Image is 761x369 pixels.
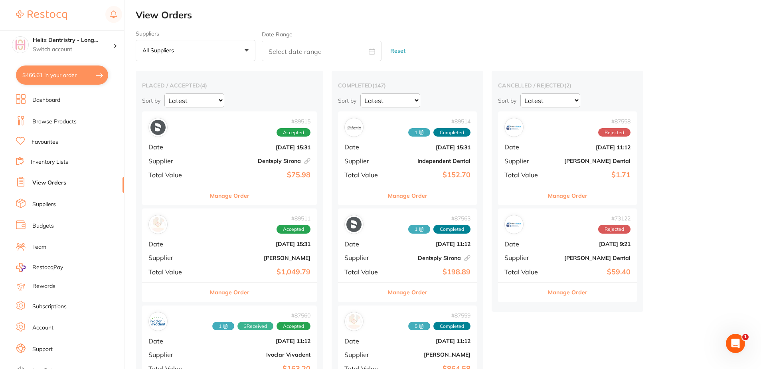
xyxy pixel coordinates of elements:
[207,241,310,247] b: [DATE] 15:31
[391,268,470,276] b: $198.89
[598,128,631,137] span: Rejected
[148,157,200,165] span: Supplier
[16,65,108,85] button: $466.61 in your order
[212,312,310,319] span: # 87560
[408,215,470,222] span: # 87563
[32,118,77,126] a: Browse Products
[551,241,631,247] b: [DATE] 9:21
[742,334,749,340] span: 1
[31,158,68,166] a: Inventory Lists
[142,97,160,104] p: Sort by
[346,314,362,329] img: Henry Schein Halas
[207,171,310,179] b: $75.98
[148,254,200,261] span: Supplier
[391,255,470,261] b: Dentsply Sirona
[506,120,522,135] img: Erskine Dental
[148,143,200,151] span: Date
[210,186,249,205] button: Manage Order
[344,268,384,276] span: Total Value
[207,158,310,164] b: Dentsply Sirona
[498,82,637,89] h2: cancelled / rejected ( 2 )
[207,268,310,276] b: $1,049.79
[338,97,356,104] p: Sort by
[391,241,470,247] b: [DATE] 11:12
[142,111,317,205] div: Dentsply Sirona#89515AcceptedDate[DATE] 15:31SupplierDentsply SironaTotal Value$75.98Manage Order
[207,255,310,261] b: [PERSON_NAME]
[338,82,477,89] h2: completed ( 147 )
[148,240,200,248] span: Date
[551,171,631,179] b: $1.71
[506,217,522,232] img: Erskine Dental
[346,217,362,232] img: Dentsply Sirona
[142,82,317,89] h2: placed / accepted ( 4 )
[344,171,384,179] span: Total Value
[548,186,587,205] button: Manage Order
[504,268,544,276] span: Total Value
[12,37,28,53] img: Helix Dentristry - Long Jetty
[433,225,470,234] span: Completed
[142,208,317,302] div: Henry Schein Halas#89511AcceptedDate[DATE] 15:31Supplier[PERSON_NAME]Total Value$1,049.79Manage O...
[346,120,362,135] img: Independent Dental
[408,322,430,331] span: Received
[210,283,249,302] button: Manage Order
[32,200,56,208] a: Suppliers
[408,312,470,319] span: # 87559
[32,282,55,290] a: Rewards
[548,283,587,302] button: Manage Order
[391,144,470,151] b: [DATE] 15:31
[142,47,177,54] p: All suppliers
[212,322,234,331] span: Received
[504,254,544,261] span: Supplier
[150,217,166,232] img: Henry Schein Halas
[388,40,408,61] button: Reset
[32,345,53,353] a: Support
[344,157,384,165] span: Supplier
[148,268,200,276] span: Total Value
[408,225,430,234] span: Received
[277,215,310,222] span: # 89511
[433,322,470,331] span: Completed
[344,240,384,248] span: Date
[33,46,113,54] p: Switch account
[344,143,384,151] span: Date
[504,157,544,165] span: Supplier
[408,128,430,137] span: Received
[598,225,631,234] span: Rejected
[32,138,58,146] a: Favourites
[16,263,63,272] a: RestocqPay
[32,264,63,272] span: RestocqPay
[391,158,470,164] b: Independent Dental
[262,41,381,61] input: Select date range
[551,255,631,261] b: [PERSON_NAME] Dental
[207,144,310,151] b: [DATE] 15:31
[388,186,427,205] button: Manage Order
[32,243,46,251] a: Team
[551,158,631,164] b: [PERSON_NAME] Dental
[277,322,310,331] span: Accepted
[598,118,631,125] span: # 87558
[32,96,60,104] a: Dashboard
[391,351,470,358] b: [PERSON_NAME]
[433,128,470,137] span: Completed
[207,351,310,358] b: Ivoclar Vivadent
[136,30,255,37] label: Suppliers
[504,240,544,248] span: Date
[32,222,54,230] a: Budgets
[504,171,544,179] span: Total Value
[344,351,384,358] span: Supplier
[391,171,470,179] b: $152.70
[150,314,166,329] img: Ivoclar Vivadent
[277,118,310,125] span: # 89515
[16,263,26,272] img: RestocqPay
[408,118,470,125] span: # 89514
[150,120,166,135] img: Dentsply Sirona
[33,36,113,44] h4: Helix Dentristry - Long Jetty
[598,215,631,222] span: # 73122
[344,337,384,345] span: Date
[391,338,470,344] b: [DATE] 11:12
[726,334,745,353] iframe: Intercom live chat
[344,254,384,261] span: Supplier
[148,337,200,345] span: Date
[277,128,310,137] span: Accepted
[16,10,67,20] img: Restocq Logo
